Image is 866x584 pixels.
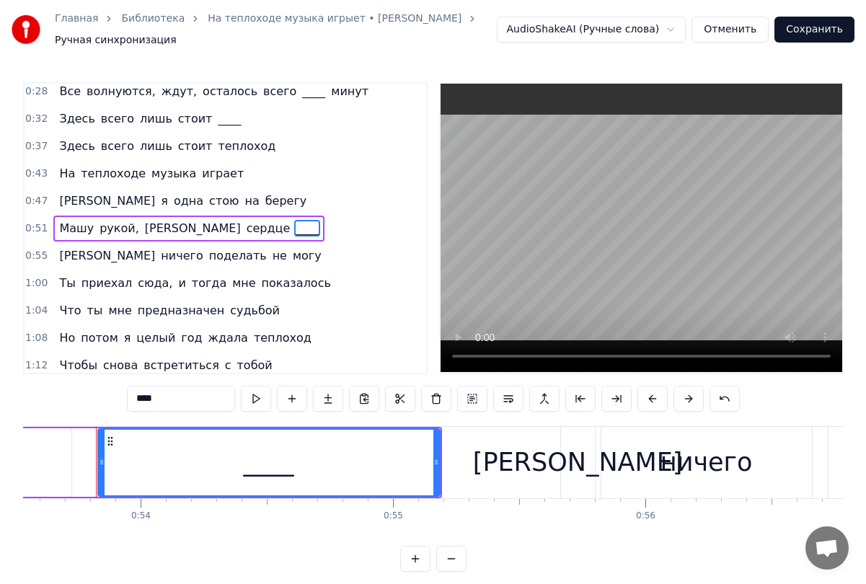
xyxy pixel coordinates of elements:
div: ничего [660,443,753,482]
div: 0:56 [636,510,655,522]
span: 1:00 [25,276,48,291]
span: волнуются, [85,83,157,99]
span: Чтобы [58,357,99,373]
span: могу [291,247,323,264]
span: минут [330,83,370,99]
nav: breadcrumb [55,12,497,48]
span: 1:12 [25,358,48,373]
span: 1:04 [25,304,48,318]
span: ____ [294,220,320,236]
span: лишь [138,138,174,154]
span: Машу [58,220,95,236]
span: 0:51 [25,221,48,236]
span: Но [58,329,76,346]
span: целый [135,329,177,346]
span: ждала [207,329,249,346]
button: Сохранить [774,17,854,43]
span: не [271,247,288,264]
span: одна [172,193,205,209]
img: youka [12,15,40,44]
div: 0:55 [384,510,403,522]
span: я [123,329,133,346]
span: судьбой [229,302,281,319]
span: Что [58,302,82,319]
span: [PERSON_NAME] [143,220,242,236]
span: тобой [236,357,274,373]
span: на [243,193,260,209]
span: и [177,275,187,291]
span: поделать [208,247,268,264]
span: ничего [159,247,204,264]
span: потом [79,329,119,346]
span: музыка [150,165,198,182]
span: мне [107,302,133,319]
div: ____ [244,443,294,482]
a: Главная [55,12,98,26]
span: мне [231,275,257,291]
span: стоит [177,138,214,154]
span: лишь [138,110,174,127]
div: 0:54 [131,510,151,522]
span: снова [102,357,139,373]
span: я [159,193,169,209]
span: год [180,329,203,346]
span: берегу [264,193,309,209]
span: 0:47 [25,194,48,208]
span: показалось [260,275,332,291]
a: На теплоходе музыка игрыет • [PERSON_NAME] [208,12,461,26]
span: теплоходе [79,165,147,182]
span: Все [58,83,82,99]
span: стоит [177,110,214,127]
span: ждут, [160,83,198,99]
span: встретиться [142,357,220,373]
span: стою [208,193,240,209]
span: с [224,357,233,373]
span: тогда [190,275,228,291]
span: 0:28 [25,84,48,99]
span: сюда, [136,275,174,291]
span: всего [100,110,136,127]
div: Открытый чат [805,526,849,570]
span: [PERSON_NAME] [58,193,156,209]
span: сердце [245,220,292,236]
span: ____ [216,110,242,127]
span: играет [200,165,245,182]
span: 0:32 [25,112,48,126]
span: 0:43 [25,167,48,181]
span: ____ [301,83,327,99]
span: теплоход [216,138,277,154]
span: 0:55 [25,249,48,263]
span: 0:37 [25,139,48,154]
span: осталось [201,83,259,99]
span: [PERSON_NAME] [58,247,156,264]
button: Отменить [692,17,769,43]
span: всего [100,138,136,154]
span: предназначен [136,302,226,319]
span: Ручная синхронизация [55,33,177,48]
span: приехал [80,275,133,291]
span: всего [262,83,298,99]
div: [PERSON_NAME] [473,443,683,482]
a: Библиотека [121,12,185,26]
span: Ты [58,275,76,291]
span: рукой, [98,220,141,236]
span: ты [86,302,105,319]
span: Здесь [58,110,96,127]
span: Здесь [58,138,96,154]
span: 1:08 [25,331,48,345]
span: На [58,165,76,182]
span: теплоход [252,329,313,346]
